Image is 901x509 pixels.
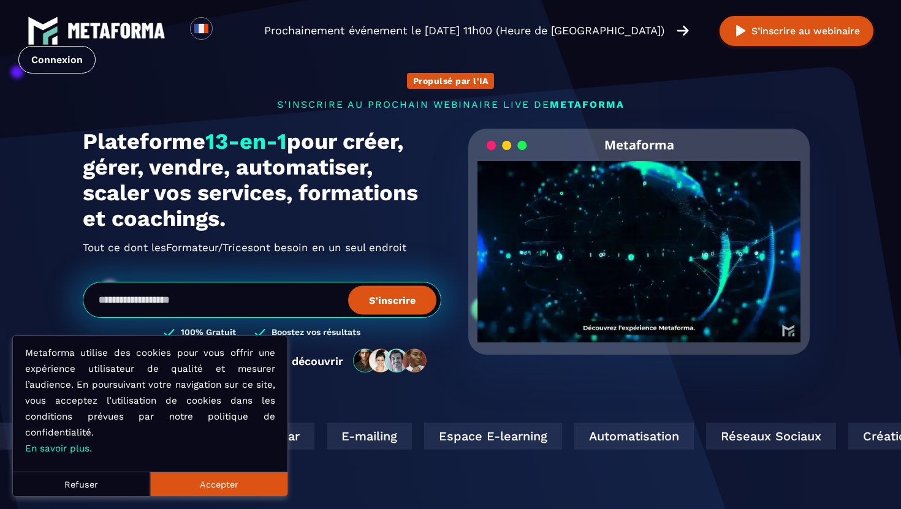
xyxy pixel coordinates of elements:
[150,472,287,496] button: Accepter
[67,23,165,39] img: logo
[677,24,689,37] img: arrow-right
[13,472,150,496] button: Refuser
[223,23,232,38] input: Search for option
[194,21,209,36] img: fr
[25,443,92,454] a: En savoir plus.
[272,327,360,339] h3: Boostez vos résultats
[181,327,236,339] h3: 100% Gratuit
[550,99,625,110] span: METAFORMA
[231,423,309,450] div: Webinar
[254,327,265,339] img: checked
[83,238,441,257] h2: Tout ce dont les ont besoin en un seul endroit
[83,129,441,232] h1: Plateforme pour créer, gérer, vendre, automatiser, scaler vos services, formations et coachings.
[419,423,557,450] div: Espace E-learning
[213,17,243,44] div: Search for option
[348,285,436,314] button: S’inscrire
[164,327,175,339] img: checked
[604,129,674,161] h2: Metaforma
[733,23,748,39] img: play
[477,161,800,322] video: Your browser does not support the video tag.
[205,129,287,154] span: 13-en-1
[25,345,275,456] p: Metaforma utilise des cookies pour vous offrir une expérience utilisateur de qualité et mesurer l...
[487,140,527,151] img: loading
[28,15,58,46] img: logo
[18,46,96,74] a: Connexion
[264,22,664,39] p: Prochainement événement le [DATE] 11h00 (Heure de [GEOGRAPHIC_DATA])
[569,423,688,450] div: Automatisation
[166,238,253,257] span: Formateur/Trices
[701,423,831,450] div: Réseaux Sociaux
[349,348,431,374] img: community-people
[321,423,406,450] div: E-mailing
[720,16,873,46] button: S’inscrire au webinaire
[83,99,818,110] p: s'inscrire au prochain webinaire live de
